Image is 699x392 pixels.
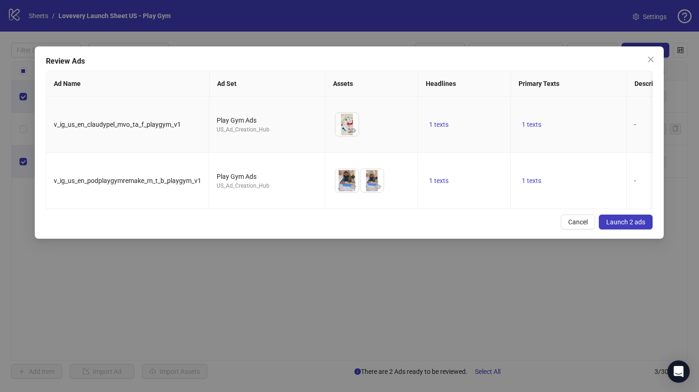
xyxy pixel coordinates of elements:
th: Assets [326,71,418,97]
span: eye [350,127,356,134]
div: US_Ad_Creation_Hub [217,125,317,134]
div: Play Gym Ads [217,171,317,182]
div: Open Intercom Messenger [667,360,690,383]
button: 1 texts [425,119,452,130]
th: Headlines [418,71,511,97]
span: Launch 2 ads [607,218,646,226]
span: 1 texts [429,177,449,184]
span: 1 texts [522,121,541,128]
button: 1 texts [425,175,452,186]
span: - [634,121,636,128]
span: 1 texts [429,121,449,128]
img: Asset 1 [335,169,359,192]
span: v_ig_us_en_podplaygymremake_m_t_b_playgym_v1 [54,177,201,184]
span: v_ig_us_en_claudypel_mvo_ta_f_playgym_v1 [54,121,181,128]
button: Preview [372,181,384,192]
span: Cancel [569,218,588,226]
button: Launch 2 ads [599,215,653,229]
button: 1 texts [518,119,545,130]
th: Ad Name [46,71,210,97]
span: close [648,56,655,63]
span: 1 texts [522,177,541,184]
img: Asset 1 [335,113,359,136]
div: US_Ad_Creation_Hub [217,182,317,190]
button: Preview [347,181,359,192]
span: eye [375,183,381,190]
button: 1 texts [518,175,545,186]
img: Asset 2 [360,169,384,192]
span: eye [350,183,356,190]
button: Cancel [561,215,596,229]
button: Preview [347,125,359,136]
div: Play Gym Ads [217,115,317,125]
button: Close [644,52,659,67]
th: Ad Set [210,71,326,97]
th: Primary Texts [511,71,627,97]
div: Review Ads [46,56,653,67]
span: - [634,177,636,184]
